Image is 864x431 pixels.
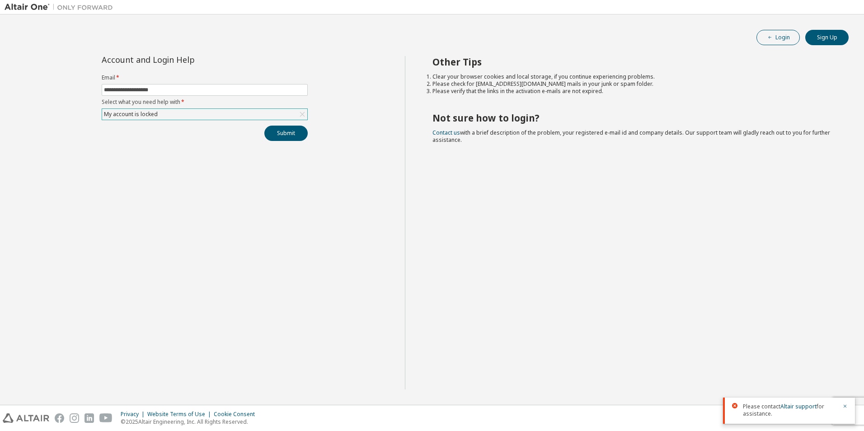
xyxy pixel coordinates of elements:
[432,129,460,136] a: Contact us
[214,411,260,418] div: Cookie Consent
[55,413,64,423] img: facebook.svg
[756,30,800,45] button: Login
[99,413,113,423] img: youtube.svg
[3,413,49,423] img: altair_logo.svg
[264,126,308,141] button: Submit
[103,109,159,119] div: My account is locked
[102,74,308,81] label: Email
[102,56,267,63] div: Account and Login Help
[743,403,837,417] span: Please contact for assistance.
[432,80,833,88] li: Please check for [EMAIL_ADDRESS][DOMAIN_NAME] mails in your junk or spam folder.
[432,73,833,80] li: Clear your browser cookies and local storage, if you continue experiencing problems.
[432,112,833,124] h2: Not sure how to login?
[102,109,307,120] div: My account is locked
[121,418,260,426] p: © 2025 Altair Engineering, Inc. All Rights Reserved.
[5,3,117,12] img: Altair One
[432,129,830,144] span: with a brief description of the problem, your registered e-mail id and company details. Our suppo...
[780,403,817,410] a: Altair support
[85,413,94,423] img: linkedin.svg
[70,413,79,423] img: instagram.svg
[121,411,147,418] div: Privacy
[805,30,849,45] button: Sign Up
[432,56,833,68] h2: Other Tips
[147,411,214,418] div: Website Terms of Use
[432,88,833,95] li: Please verify that the links in the activation e-mails are not expired.
[102,98,308,106] label: Select what you need help with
